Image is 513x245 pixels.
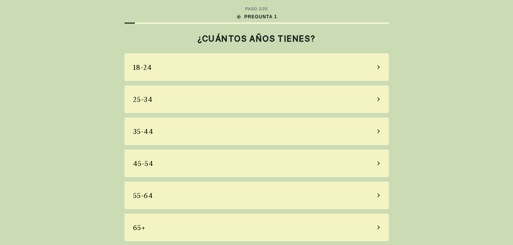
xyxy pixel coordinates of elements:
div: 45-54 [133,158,154,169]
div: 25-34 [133,94,153,105]
div: 65+ [133,222,146,233]
div: PASO 1 / 25 [245,6,268,12]
div: PREGUNTA 1 [236,13,277,20]
div: 18-24 [133,62,152,73]
div: 35-44 [133,126,154,137]
h2: ¿CUÁNTOS AÑOS TIENES? [125,34,389,44]
div: 55-64 [133,190,153,201]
